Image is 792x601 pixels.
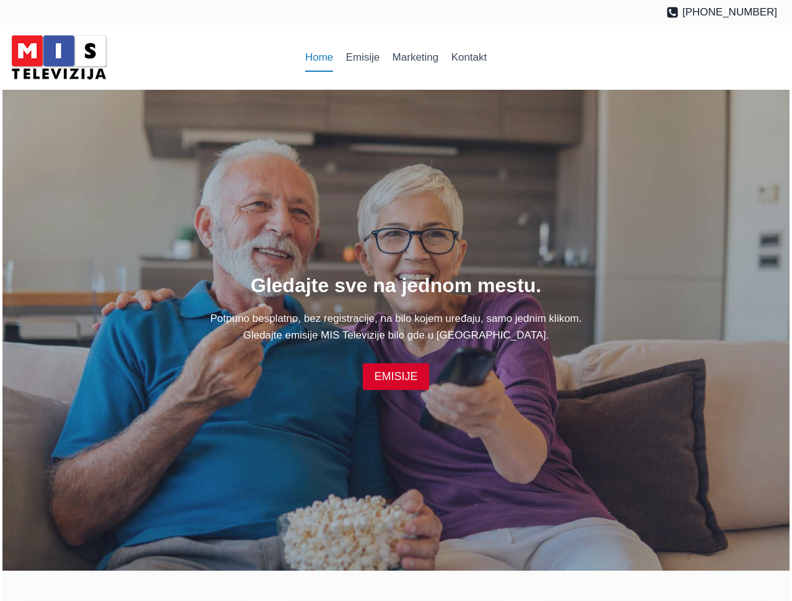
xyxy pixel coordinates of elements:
[339,43,386,72] a: Emisije
[363,363,429,390] a: EMISIJE
[17,310,775,344] p: Potpuno besplatno, bez registracije, na bilo kojem uređaju, samo jednim klikom. Gledajte emisije ...
[666,4,777,20] a: [PHONE_NUMBER]
[386,43,445,72] a: Marketing
[299,43,494,72] nav: Primary
[17,270,775,300] h1: Gledajte sve na jednom mestu.
[6,31,111,84] img: MIS Television
[299,43,340,72] a: Home
[445,43,493,72] a: Kontakt
[682,4,777,20] span: [PHONE_NUMBER]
